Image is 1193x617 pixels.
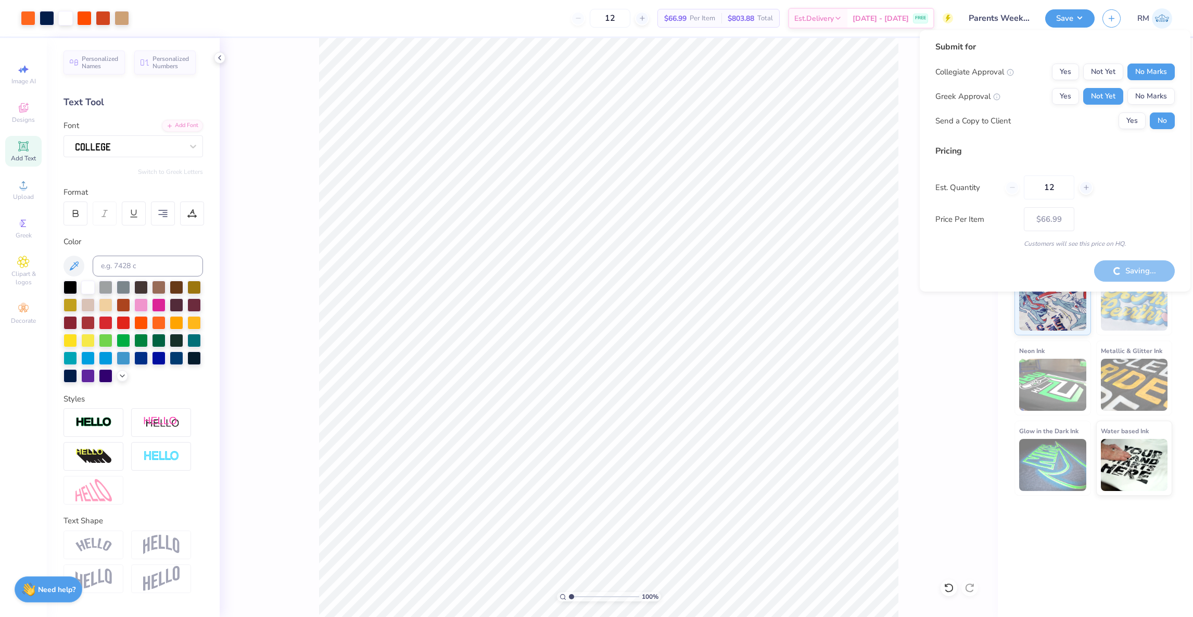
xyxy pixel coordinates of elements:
[64,186,204,198] div: Format
[64,515,203,527] div: Text Shape
[935,239,1175,248] div: Customers will see this price on HQ.
[1024,175,1074,199] input: – –
[82,55,119,70] span: Personalized Names
[64,236,203,248] div: Color
[143,535,180,555] img: Arch
[728,13,754,24] span: $803.88
[1019,359,1086,411] img: Neon Ink
[162,120,203,132] div: Add Font
[12,116,35,124] span: Designs
[75,448,112,465] img: 3d Illusion
[1019,439,1086,491] img: Glow in the Dark Ink
[1101,345,1162,356] span: Metallic & Glitter Ink
[11,154,36,162] span: Add Text
[1101,359,1168,411] img: Metallic & Glitter Ink
[935,66,1014,78] div: Collegiate Approval
[13,193,34,201] span: Upload
[935,115,1011,127] div: Send a Copy to Client
[690,13,715,24] span: Per Item
[961,8,1037,29] input: Untitled Design
[1101,279,1168,331] img: Puff Ink
[853,13,909,24] span: [DATE] - [DATE]
[11,317,36,325] span: Decorate
[5,270,42,286] span: Clipart & logos
[1019,425,1078,436] span: Glow in the Dark Ink
[64,120,79,132] label: Font
[915,15,926,22] span: FREE
[153,55,189,70] span: Personalized Numbers
[1127,64,1175,80] button: No Marks
[664,13,687,24] span: $66.99
[64,95,203,109] div: Text Tool
[1019,345,1045,356] span: Neon Ink
[16,231,32,240] span: Greek
[75,538,112,552] img: Arc
[1137,8,1172,29] a: RM
[1150,112,1175,129] button: No
[64,393,203,405] div: Styles
[75,569,112,589] img: Flag
[757,13,773,24] span: Total
[143,450,180,462] img: Negative Space
[38,585,75,595] strong: Need help?
[935,213,1016,225] label: Price Per Item
[1152,8,1172,29] img: Revati Mahurkar
[794,13,834,24] span: Est. Delivery
[1083,64,1123,80] button: Not Yet
[642,592,658,601] span: 100 %
[1119,112,1146,129] button: Yes
[1101,439,1168,491] img: Water based Ink
[1101,425,1149,436] span: Water based Ink
[1052,88,1079,105] button: Yes
[11,77,36,85] span: Image AI
[75,417,112,429] img: Stroke
[590,9,630,28] input: – –
[1019,279,1086,331] img: Standard
[935,91,1000,103] div: Greek Approval
[143,566,180,591] img: Rise
[75,479,112,501] img: Free Distort
[935,41,1175,53] div: Submit for
[935,145,1175,157] div: Pricing
[935,182,997,194] label: Est. Quantity
[1083,88,1123,105] button: Not Yet
[1045,9,1095,28] button: Save
[143,416,180,429] img: Shadow
[1052,64,1079,80] button: Yes
[1127,88,1175,105] button: No Marks
[138,168,203,176] button: Switch to Greek Letters
[1137,12,1149,24] span: RM
[93,256,203,276] input: e.g. 7428 c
